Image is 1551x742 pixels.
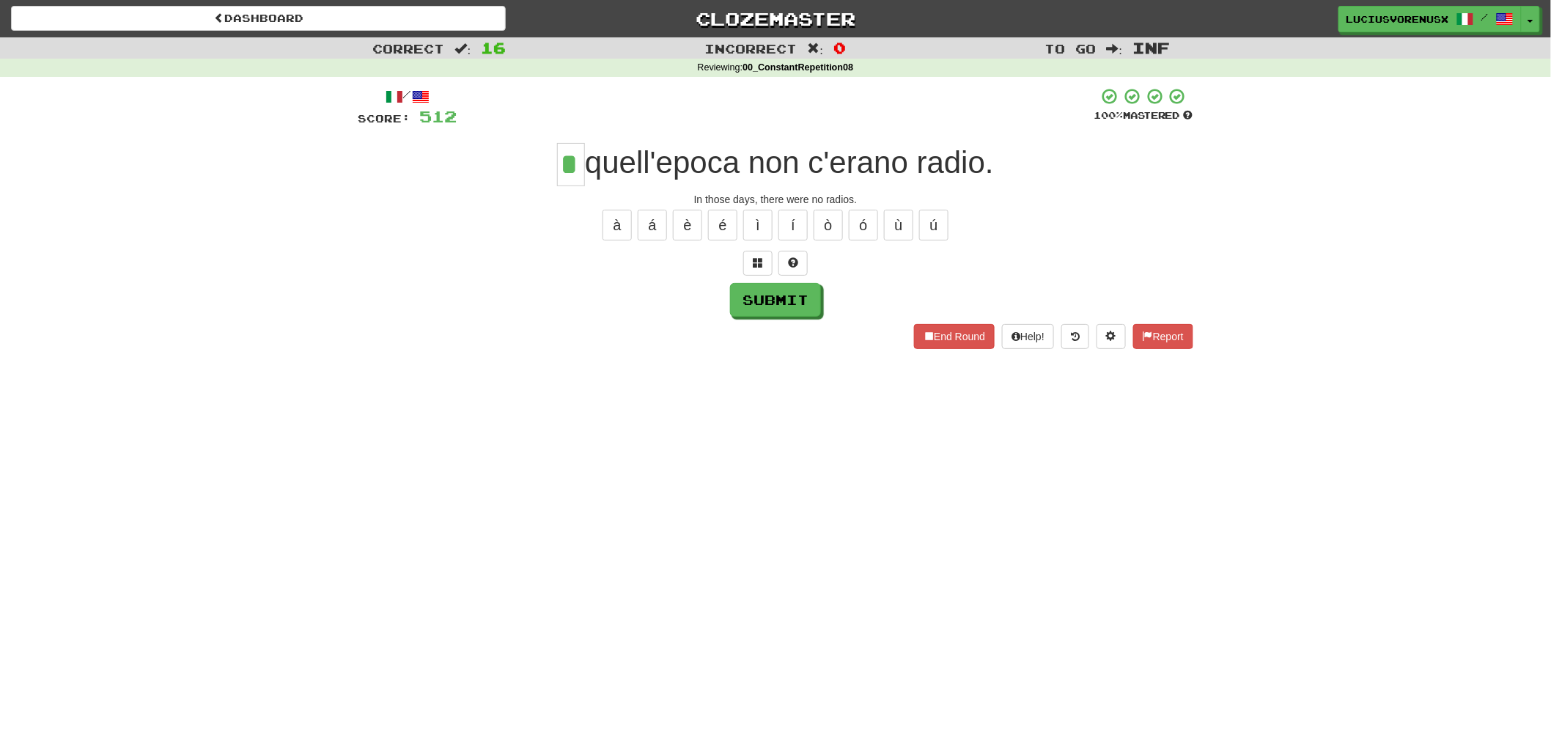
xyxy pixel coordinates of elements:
[833,39,846,56] span: 0
[638,210,667,240] button: á
[585,145,994,180] span: quell'epoca non c'erano radio.
[849,210,878,240] button: ó
[1346,12,1449,26] span: LuciusVorenusX
[778,210,808,240] button: í
[743,251,773,276] button: Switch sentence to multiple choice alt+p
[481,39,506,56] span: 16
[419,107,457,125] span: 512
[455,43,471,55] span: :
[1133,324,1193,349] button: Report
[730,283,821,317] button: Submit
[1338,6,1522,32] a: LuciusVorenusX /
[1107,43,1123,55] span: :
[814,210,843,240] button: ò
[11,6,506,31] a: Dashboard
[603,210,632,240] button: à
[914,324,995,349] button: End Round
[743,210,773,240] button: ì
[1002,324,1054,349] button: Help!
[528,6,1023,32] a: Clozemaster
[673,210,702,240] button: è
[1045,41,1097,56] span: To go
[708,210,737,240] button: é
[1094,109,1193,122] div: Mastered
[1094,109,1123,121] span: 100 %
[358,112,410,125] span: Score:
[884,210,913,240] button: ù
[808,43,824,55] span: :
[919,210,948,240] button: ú
[358,192,1193,207] div: In those days, there were no radios.
[705,41,797,56] span: Incorrect
[1061,324,1089,349] button: Round history (alt+y)
[1132,39,1170,56] span: Inf
[778,251,808,276] button: Single letter hint - you only get 1 per sentence and score half the points! alt+h
[358,87,457,106] div: /
[373,41,445,56] span: Correct
[1481,12,1489,22] span: /
[743,62,853,73] strong: 00_ConstantRepetition08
